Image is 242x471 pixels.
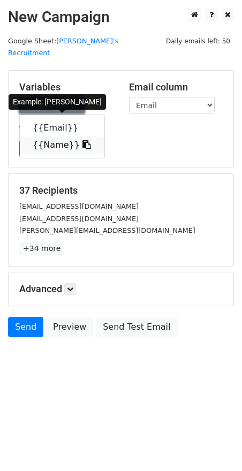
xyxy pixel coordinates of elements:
[46,317,93,337] a: Preview
[19,226,195,234] small: [PERSON_NAME][EMAIL_ADDRESS][DOMAIN_NAME]
[20,136,104,154] a: {{Name}}
[19,215,139,223] small: [EMAIL_ADDRESS][DOMAIN_NAME]
[19,81,113,93] h5: Variables
[19,283,223,295] h5: Advanced
[129,81,223,93] h5: Email column
[188,420,242,471] iframe: Chat Widget
[162,37,234,45] a: Daily emails left: 50
[19,242,64,255] a: +34 more
[20,119,104,136] a: {{Email}}
[9,94,106,110] div: Example: [PERSON_NAME]
[162,35,234,47] span: Daily emails left: 50
[8,8,234,26] h2: New Campaign
[8,37,118,57] small: Google Sheet:
[8,37,118,57] a: [PERSON_NAME]'s Recruitment
[19,202,139,210] small: [EMAIL_ADDRESS][DOMAIN_NAME]
[96,317,177,337] a: Send Test Email
[19,185,223,196] h5: 37 Recipients
[8,317,43,337] a: Send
